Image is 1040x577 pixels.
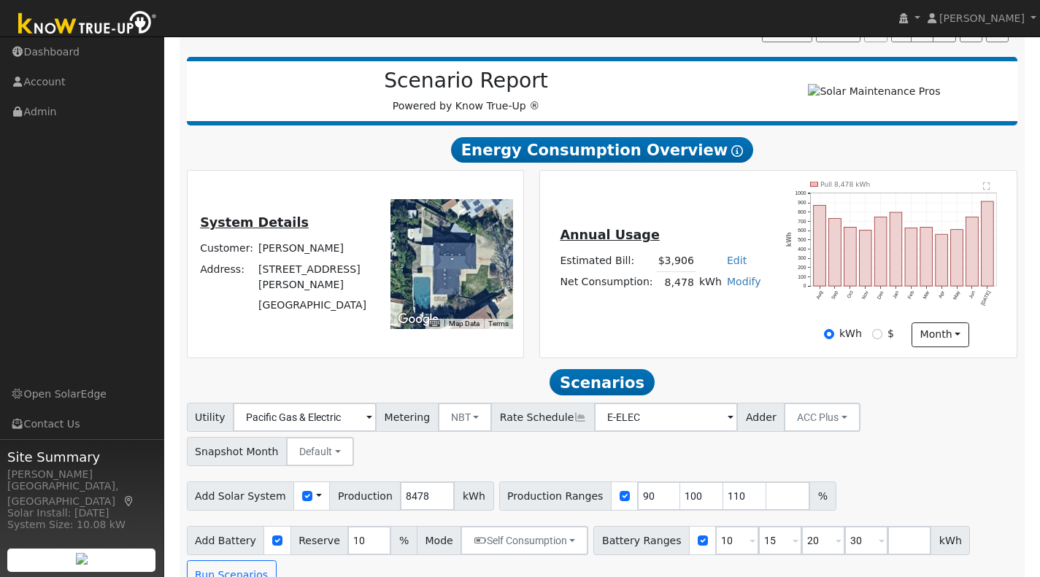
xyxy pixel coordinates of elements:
u: System Details [200,215,309,230]
a: Map [123,495,136,507]
td: $3,906 [655,251,696,272]
td: Customer: [198,239,256,259]
span: Reserve [290,526,349,555]
div: [PERSON_NAME] [7,467,156,482]
span: Production [329,481,401,511]
td: 8,478 [655,272,696,293]
span: kWh [931,526,970,555]
span: Metering [376,403,439,432]
td: Net Consumption: [558,272,655,293]
label: $ [887,326,894,341]
span: Add Solar System [187,481,295,511]
rect: onclick="" [890,212,903,286]
img: Solar Maintenance Pros [808,84,940,99]
div: Solar Install: [DATE] [7,506,156,521]
text: 0 [804,283,806,288]
span: Scenarios [550,369,654,395]
span: kWh [454,481,493,511]
i: Show Help [731,145,743,157]
div: Powered by Know True-Up ® [194,69,739,114]
span: Rate Schedule [491,403,595,432]
text: kWh [786,232,793,247]
input: $ [872,329,882,339]
td: [GEOGRAPHIC_DATA] [256,295,375,315]
text: 700 [798,218,806,223]
text: 400 [798,246,806,251]
h2: Scenario Report [201,69,731,93]
rect: onclick="" [875,217,887,286]
rect: onclick="" [982,201,994,286]
text: Sep [831,290,839,300]
button: Default [286,437,354,466]
div: [GEOGRAPHIC_DATA], [GEOGRAPHIC_DATA] [7,479,156,509]
span: % [809,481,836,511]
input: Select a Utility [233,403,377,432]
rect: onclick="" [860,230,872,285]
text: May [952,290,962,301]
input: Select a Rate Schedule [594,403,738,432]
rect: onclick="" [829,218,841,286]
span: Utility [187,403,234,432]
span: Add Battery [187,526,265,555]
td: kWh [696,272,724,293]
div: System Size: 10.08 kW [7,517,156,533]
span: Snapshot Month [187,437,288,466]
span: [PERSON_NAME] [939,12,1025,24]
a: Open this area in Google Maps (opens a new window) [394,310,442,329]
text: Jun [968,290,977,299]
rect: onclick="" [920,227,933,286]
img: Google [394,310,442,329]
img: retrieve [76,553,88,565]
text: Oct [846,290,854,299]
text: 600 [798,228,806,233]
td: Address: [198,259,256,295]
text: 200 [798,265,806,270]
text:  [984,182,990,190]
rect: onclick="" [936,234,948,286]
text: Jan [892,290,900,299]
text: Apr [938,289,947,299]
button: NBT [438,403,493,432]
rect: onclick="" [966,217,979,286]
text: Nov [861,289,870,299]
text: 500 [798,236,806,241]
u: Annual Usage [560,228,659,242]
text: 1000 [796,190,806,195]
text: 900 [798,200,806,205]
label: kWh [839,326,862,341]
span: % [390,526,417,555]
a: Modify [727,276,761,287]
td: [PERSON_NAME] [256,239,375,259]
text: [DATE] [980,290,992,306]
td: [STREET_ADDRESS][PERSON_NAME] [256,259,375,295]
text: 100 [798,274,806,279]
input: kWh [824,329,834,339]
text: 300 [798,255,806,260]
span: Energy Consumption Overview [451,137,753,163]
img: Know True-Up [11,8,164,41]
a: Terms (opens in new tab) [488,320,509,328]
text: Aug [815,290,824,300]
rect: onclick="" [844,227,857,286]
td: Estimated Bill: [558,251,655,272]
text: Feb [907,290,915,300]
text: Dec [877,289,885,299]
button: month [912,322,969,347]
text: 800 [798,209,806,214]
text: Mar [922,289,931,299]
span: Site Summary [7,447,156,467]
button: Keyboard shortcuts [429,319,439,329]
span: Adder [737,403,785,432]
rect: onclick="" [951,229,963,285]
span: Mode [417,526,461,555]
rect: onclick="" [905,228,917,286]
span: Production Ranges [499,481,612,511]
rect: onclick="" [814,205,826,286]
a: Edit [727,255,747,266]
span: Battery Ranges [593,526,690,555]
button: Map Data [449,319,479,329]
text: Pull 8,478 kWh [820,179,871,187]
button: Self Consumption [461,526,588,555]
button: ACC Plus [784,403,860,432]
